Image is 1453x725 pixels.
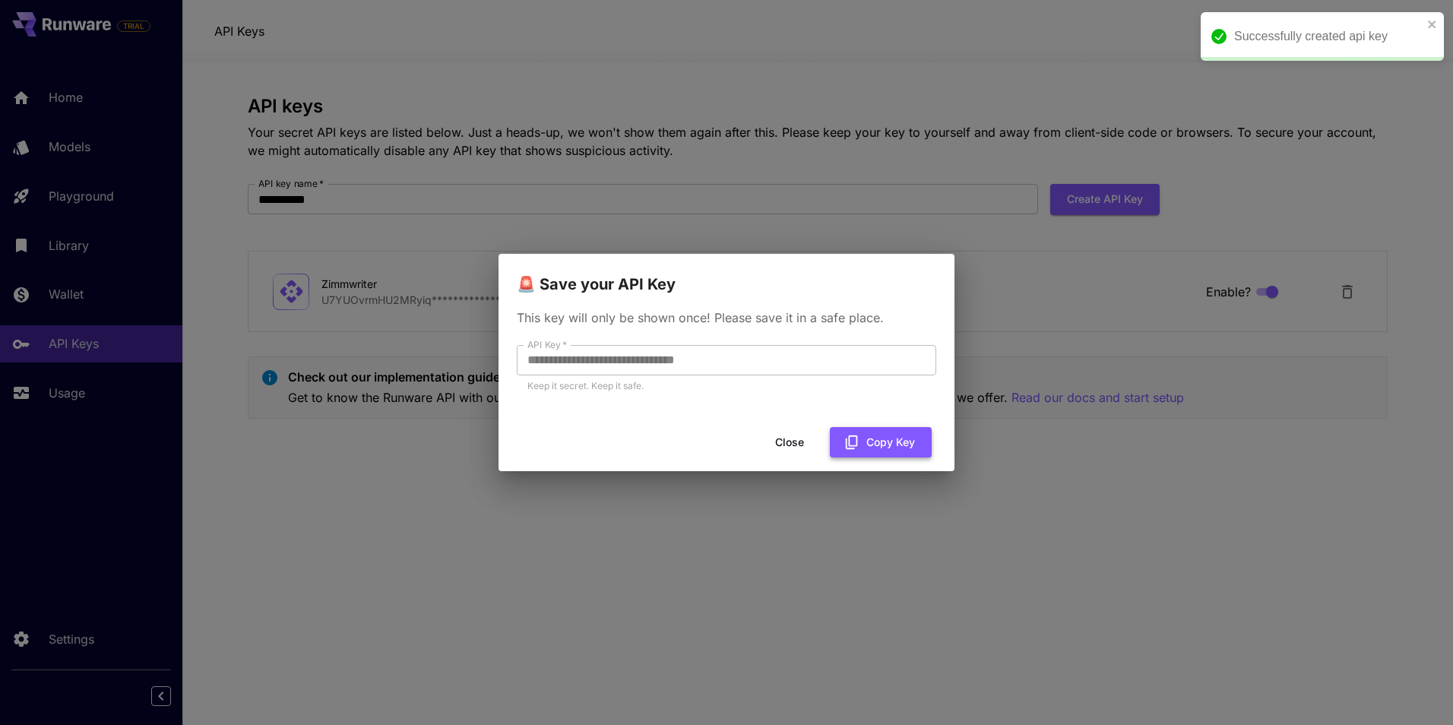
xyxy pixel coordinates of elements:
div: Successfully created api key [1234,27,1423,46]
button: Close [755,427,824,458]
label: API Key [527,338,567,351]
p: Keep it secret. Keep it safe. [527,378,926,394]
p: This key will only be shown once! Please save it in a safe place. [517,309,936,327]
button: Copy Key [830,427,932,458]
button: close [1427,18,1438,30]
h2: 🚨 Save your API Key [499,254,954,296]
